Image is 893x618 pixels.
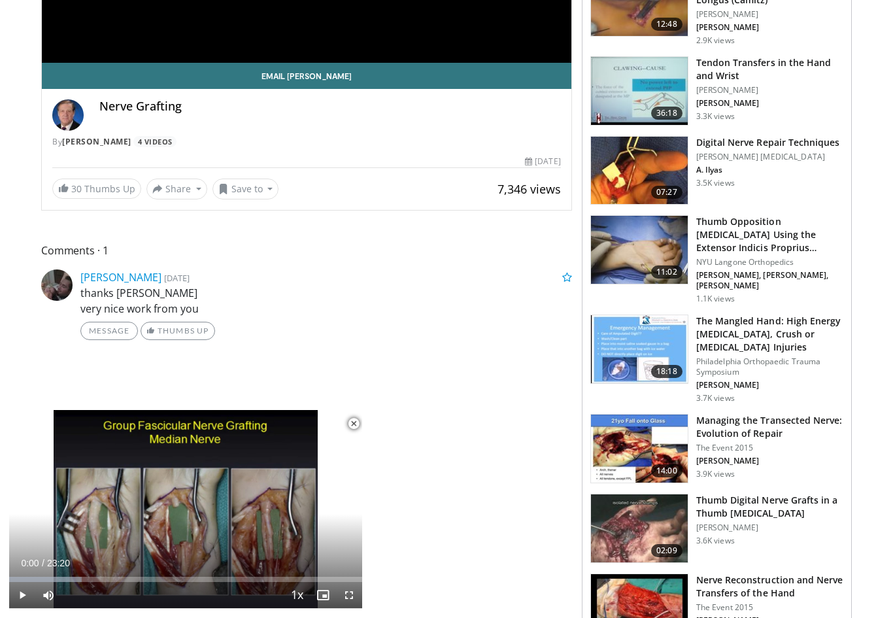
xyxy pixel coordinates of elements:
[52,136,561,148] div: By
[591,57,688,125] img: 6d919842-0851-460c-8fe0-16794c4401eb.150x105_q85_crop-smart_upscale.jpg
[696,136,840,149] h3: Digital Nerve Repair Techniques
[9,410,362,609] video-js: Video Player
[696,443,843,453] p: The Event 2015
[52,99,84,131] img: Avatar
[341,410,367,438] button: Close
[80,270,161,284] a: [PERSON_NAME]
[696,35,735,46] p: 2.9K views
[525,156,560,167] div: [DATE]
[696,257,843,267] p: NYU Langone Orthopedics
[696,98,843,109] p: [PERSON_NAME]
[80,285,572,317] p: thanks [PERSON_NAME] very nice work from you
[696,9,843,20] p: [PERSON_NAME]
[696,393,735,403] p: 3.7K views
[336,582,362,608] button: Fullscreen
[310,582,336,608] button: Enable picture-in-picture mode
[590,414,843,483] a: 14:00 Managing the Transected Nerve: Evolution of Repair The Event 2015 [PERSON_NAME] 3.9K views
[164,272,190,284] small: [DATE]
[9,577,362,582] div: Progress Bar
[696,380,843,390] p: [PERSON_NAME]
[696,22,843,33] p: [PERSON_NAME]
[41,269,73,301] img: Avatar
[212,179,279,199] button: Save to
[590,56,843,126] a: 36:18 Tendon Transfers in the Hand and Wrist [PERSON_NAME] [PERSON_NAME] 3.3K views
[696,270,843,291] p: [PERSON_NAME], [PERSON_NAME], [PERSON_NAME]
[42,558,44,568] span: /
[80,322,138,340] a: Message
[651,464,682,477] span: 14:00
[696,152,840,162] p: [PERSON_NAME] [MEDICAL_DATA]
[591,137,688,205] img: a6c92bd5-e75d-4d75-9d65-5b2c32c33061.150x105_q85_crop-smart_upscale.jpg
[591,415,688,483] img: 0a563e68-2446-47c6-8401-73efc0f331c2.150x105_q85_crop-smart_upscale.jpg
[284,582,310,608] button: Playback Rate
[651,365,682,378] span: 18:18
[696,111,735,122] p: 3.3K views
[141,322,214,340] a: Thumbs Up
[497,181,561,197] span: 7,346 views
[71,182,82,195] span: 30
[590,494,843,563] a: 02:09 Thumb Digital Nerve Grafts in a Thumb [MEDICAL_DATA] [PERSON_NAME] 3.6K views
[590,315,843,403] a: 18:18 The Mangled Hand: High Energy [MEDICAL_DATA], Crush or [MEDICAL_DATA] Injuries Philadelphia...
[651,186,682,199] span: 07:27
[47,558,70,568] span: 23:20
[696,536,735,546] p: 3.6K views
[591,494,688,562] img: slutsky_-_thumb_reattachment_2.png.150x105_q85_crop-smart_upscale.jpg
[696,294,735,304] p: 1.1K views
[146,179,207,199] button: Share
[696,178,735,188] p: 3.5K views
[35,582,61,608] button: Mute
[590,136,843,205] a: 07:27 Digital Nerve Repair Techniques [PERSON_NAME] [MEDICAL_DATA] A. Ilyas 3.5K views
[696,469,735,479] p: 3.9K views
[696,574,843,600] h3: Nerve Reconstruction and Nerve Transfers of the Hand
[696,165,840,175] p: A. Ilyas
[62,136,131,147] a: [PERSON_NAME]
[696,356,843,377] p: Philadelphia Orthopaedic Trauma Symposium
[591,315,688,383] img: 3f93950c-3631-4494-af4d-c15dc7e5571b.150x105_q85_crop-smart_upscale.jpg
[99,99,561,114] h4: Nerve Grafting
[651,544,682,557] span: 02:09
[696,523,843,533] p: [PERSON_NAME]
[696,602,843,613] p: The Event 2015
[21,558,39,568] span: 0:00
[591,216,688,284] img: cedb9dd8-9af2-4ffb-bb1e-c90136f08241.JPG.150x105_q85_crop-smart_upscale.jpg
[52,179,141,199] a: 30 Thumbs Up
[696,215,843,254] h3: Thumb Opposition [MEDICAL_DATA] Using the Extensor Indicis Proprius…
[133,136,177,147] a: 4 Videos
[696,85,843,95] p: [PERSON_NAME]
[696,315,843,354] h3: The Mangled Hand: High Energy [MEDICAL_DATA], Crush or [MEDICAL_DATA] Injuries
[9,582,35,608] button: Play
[651,266,682,279] span: 11:02
[696,56,843,82] h3: Tendon Transfers in the Hand and Wrist
[651,18,682,31] span: 12:48
[696,456,843,466] p: [PERSON_NAME]
[651,107,682,120] span: 36:18
[42,63,571,89] a: Email [PERSON_NAME]
[696,414,843,440] h3: Managing the Transected Nerve: Evolution of Repair
[696,494,843,520] h3: Thumb Digital Nerve Grafts in a Thumb [MEDICAL_DATA]
[41,242,572,259] span: Comments 1
[590,215,843,304] a: 11:02 Thumb Opposition [MEDICAL_DATA] Using the Extensor Indicis Proprius… NYU Langone Orthopedic...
